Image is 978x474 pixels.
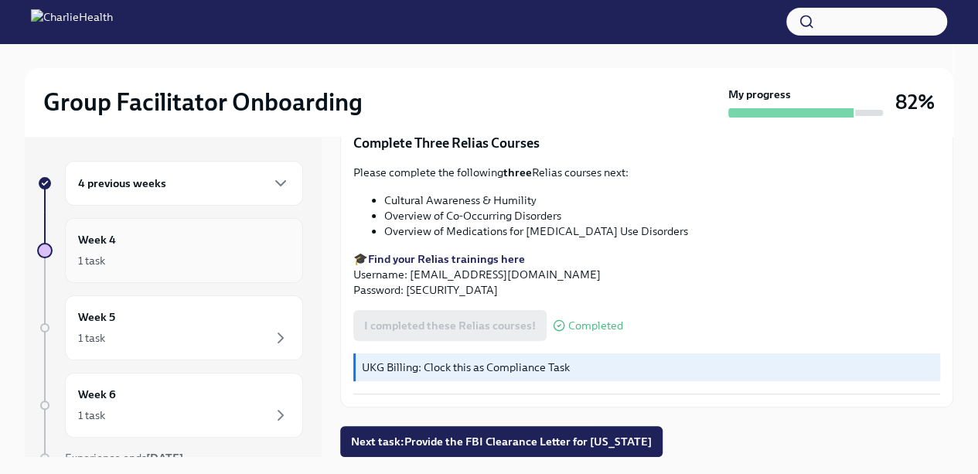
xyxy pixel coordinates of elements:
[78,175,166,192] h6: 4 previous weeks
[78,231,116,248] h6: Week 4
[384,193,940,208] li: Cultural Awareness & Humility
[78,330,105,346] div: 1 task
[568,320,623,332] span: Completed
[362,360,934,375] p: UKG Billing: Clock this as Compliance Task
[384,208,940,223] li: Overview of Co-Occurring Disorders
[37,295,303,360] a: Week 51 task
[384,223,940,239] li: Overview of Medications for [MEDICAL_DATA] Use Disorders
[78,408,105,423] div: 1 task
[37,218,303,283] a: Week 41 task
[78,309,115,326] h6: Week 5
[65,161,303,206] div: 4 previous weeks
[353,134,940,152] p: Complete Three Relias Courses
[78,386,116,403] h6: Week 6
[503,165,532,179] strong: three
[353,165,940,180] p: Please complete the following Relias courses next:
[65,451,183,465] span: Experience ends
[31,9,113,34] img: CharlieHealth
[43,87,363,118] h2: Group Facilitator Onboarding
[368,252,525,266] a: Find your Relias trainings here
[78,253,105,268] div: 1 task
[37,373,303,438] a: Week 61 task
[895,88,935,116] h3: 82%
[728,87,791,102] strong: My progress
[146,451,183,465] strong: [DATE]
[351,434,652,449] span: Next task : Provide the FBI Clearance Letter for [US_STATE]
[353,251,940,298] p: 🎓 Username: [EMAIL_ADDRESS][DOMAIN_NAME] Password: [SECURITY_DATA]
[340,426,663,457] button: Next task:Provide the FBI Clearance Letter for [US_STATE]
